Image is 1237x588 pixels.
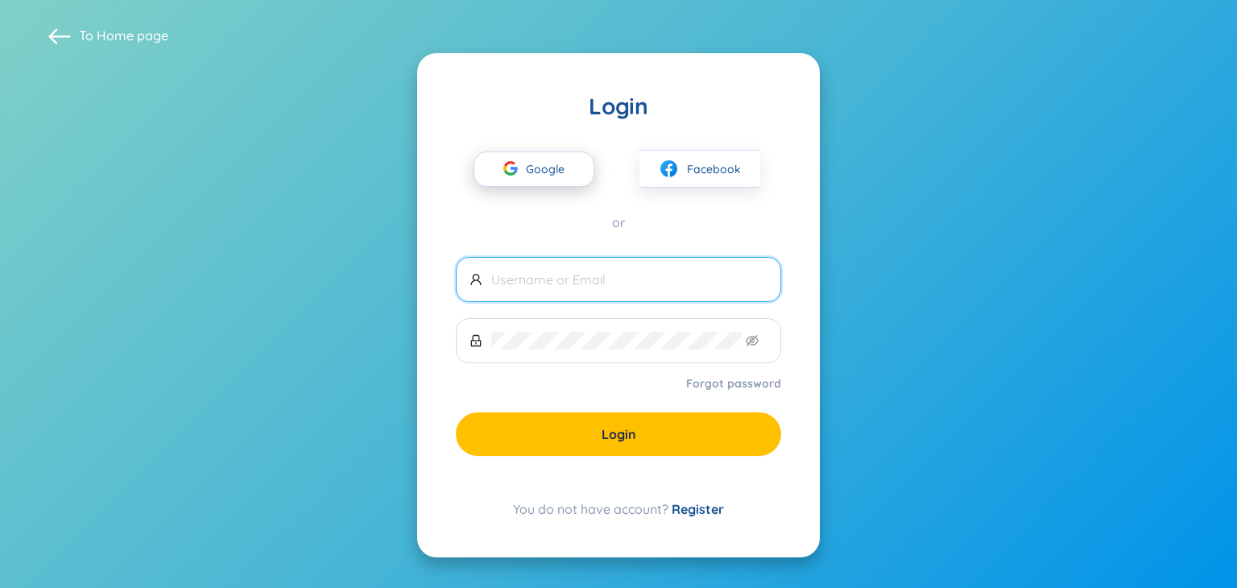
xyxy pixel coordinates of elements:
[746,334,759,347] span: eye-invisible
[97,27,168,43] a: Home page
[470,273,482,286] span: user
[526,152,573,186] span: Google
[491,271,767,288] input: Username or Email
[456,92,781,121] div: Login
[686,375,781,391] a: Forgot password
[456,499,781,519] div: You do not have account?
[456,213,781,231] div: or
[79,27,168,44] span: To
[474,151,594,187] button: Google
[456,412,781,456] button: Login
[687,160,741,178] span: Facebook
[672,501,724,517] a: Register
[639,150,760,188] button: facebookFacebook
[602,425,636,443] span: Login
[470,334,482,347] span: lock
[659,159,679,179] img: facebook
